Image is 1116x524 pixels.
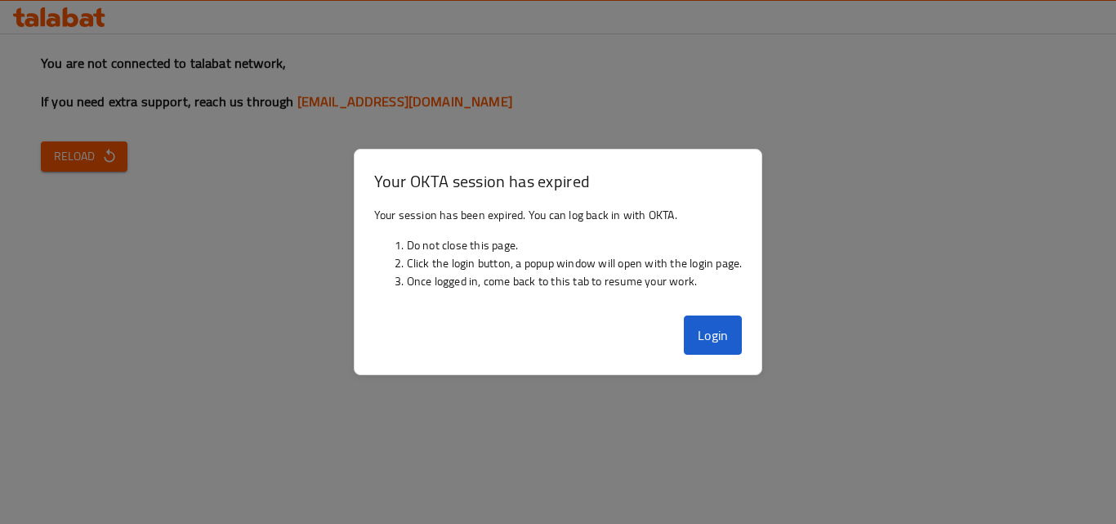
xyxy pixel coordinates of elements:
[355,199,762,309] div: Your session has been expired. You can log back in with OKTA.
[684,316,743,355] button: Login
[374,169,743,193] h3: Your OKTA session has expired
[407,272,743,290] li: Once logged in, come back to this tab to resume your work.
[407,236,743,254] li: Do not close this page.
[407,254,743,272] li: Click the login button, a popup window will open with the login page.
